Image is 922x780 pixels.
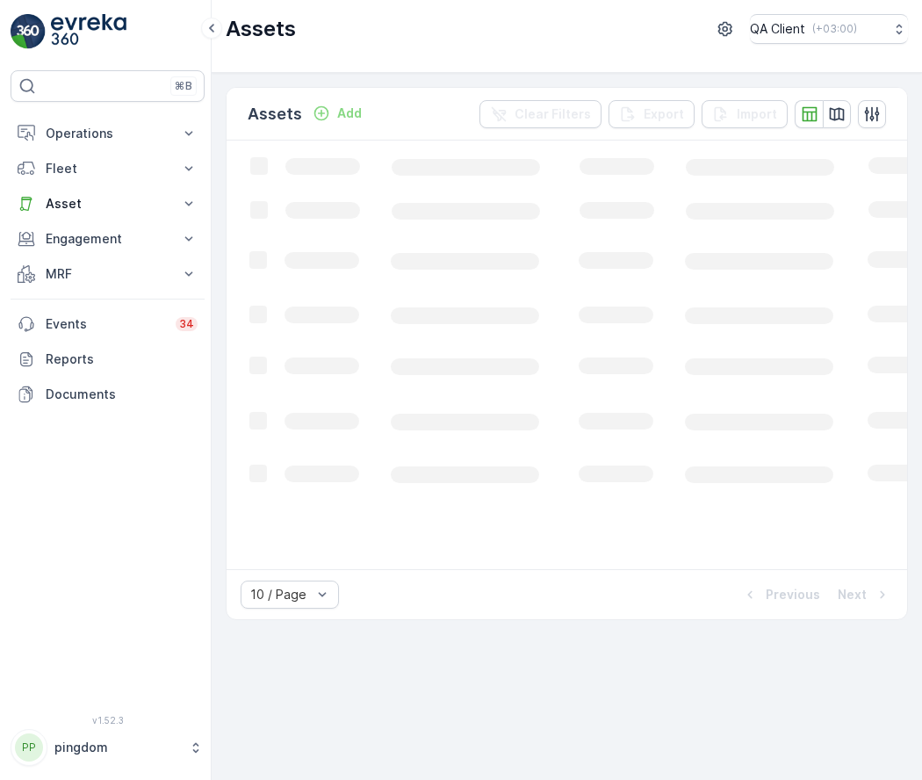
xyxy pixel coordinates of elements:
[515,105,591,123] p: Clear Filters
[11,14,46,49] img: logo
[609,100,695,128] button: Export
[46,265,169,283] p: MRF
[836,584,893,605] button: Next
[54,739,180,756] p: pingdom
[838,586,867,603] p: Next
[812,22,857,36] p: ( +03:00 )
[15,733,43,762] div: PP
[11,151,205,186] button: Fleet
[11,715,205,726] span: v 1.52.3
[702,100,788,128] button: Import
[179,317,194,331] p: 34
[11,377,205,412] a: Documents
[11,186,205,221] button: Asset
[479,100,601,128] button: Clear Filters
[226,15,296,43] p: Assets
[737,105,777,123] p: Import
[51,14,126,49] img: logo_light-DOdMpM7g.png
[11,342,205,377] a: Reports
[306,103,369,124] button: Add
[46,315,165,333] p: Events
[46,386,198,403] p: Documents
[248,102,302,126] p: Assets
[739,584,822,605] button: Previous
[644,105,684,123] p: Export
[46,125,169,142] p: Operations
[11,729,205,766] button: PPpingdom
[46,350,198,368] p: Reports
[46,160,169,177] p: Fleet
[11,116,205,151] button: Operations
[11,307,205,342] a: Events34
[46,195,169,213] p: Asset
[766,586,820,603] p: Previous
[337,105,362,122] p: Add
[11,256,205,292] button: MRF
[750,20,805,38] p: QA Client
[46,230,169,248] p: Engagement
[750,14,908,44] button: QA Client(+03:00)
[175,79,192,93] p: ⌘B
[11,221,205,256] button: Engagement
